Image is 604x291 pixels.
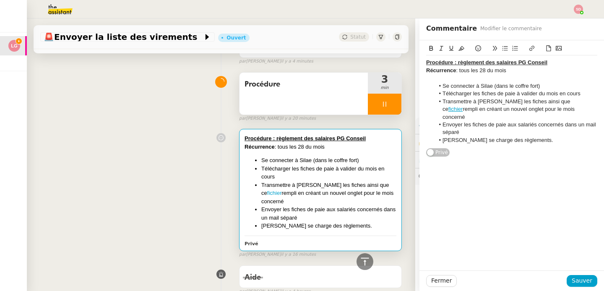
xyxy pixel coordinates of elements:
strong: Récurrence [245,144,275,150]
li: Se connecter à Silae (dans le coffre fort) [435,82,598,90]
div: 💬Commentaires 4 [415,168,604,185]
li: Télécharger les fiches de paie à valider du mois en cours [261,165,396,181]
small: [PERSON_NAME] [239,115,316,122]
button: Sauver [567,275,597,287]
span: 🚨 [44,32,54,42]
button: Fermer [426,275,457,287]
li: Envoyer les fiches de paie aux salariés concernés dans un mail séparé [261,205,396,222]
img: svg [8,40,20,52]
div: : tous les 28 du mois [245,143,396,151]
li: [PERSON_NAME] se charge des règlements. [435,136,598,144]
span: min [368,84,401,92]
small: [PERSON_NAME] [239,251,316,258]
span: Procédure [245,78,363,91]
a: fichier [267,190,282,196]
li: Se connecter à Silae (dans le coffre fort) [261,156,396,165]
span: il y a 20 minutes [281,115,316,122]
li: [PERSON_NAME] se charge des règlements. [261,222,396,230]
span: 🔐 [419,138,473,147]
span: il y a 16 minutes [281,251,316,258]
small: [PERSON_NAME] [239,58,313,65]
span: Privé [435,148,448,157]
span: 💬 [419,173,487,180]
span: Commentaire [426,23,477,34]
u: Procédure : règlement des salaires PG Conseil [245,135,366,142]
b: Privé [245,48,258,53]
li: Envoyer les fiches de paie aux salariés concernés dans un mail séparé [435,121,598,136]
div: 🔐Données client [415,134,604,151]
li: Transmettre à [PERSON_NAME] les fiches ainsi que ce rempli en créant un nouvel onglet pour le moi... [435,98,598,121]
span: Aide [245,274,261,281]
li: Télécharger les fiches de paie à valider du mois en cours [435,90,598,97]
span: par [239,251,246,258]
a: fichier [448,106,463,112]
div: ⏲️Tâches 10:16 [415,152,604,168]
span: par [239,58,246,65]
div: Ouvert [226,35,246,40]
span: Envoyer la liste des virements [44,33,203,41]
li: Transmettre à [PERSON_NAME] les fiches ainsi que ce rempli en créant un nouvel onglet pour le moi... [261,181,396,206]
span: il y a 4 minutes [281,58,313,65]
strong: Récurrence [426,67,456,73]
img: svg [574,5,583,14]
u: Procédure : règlement des salaires PG Conseil [426,59,547,66]
span: 3 [368,74,401,84]
span: Modifier le commentaire [480,24,542,33]
b: Privé [245,241,258,246]
span: ⏲️ [419,156,480,163]
div: : tous les 28 du mois [426,67,597,74]
span: Statut [350,34,366,40]
span: Fermer [431,276,452,286]
span: ⚙️ [419,121,462,131]
button: Privé [426,148,450,157]
div: ⚙️Procédures [415,118,604,134]
span: Sauver [572,276,592,286]
span: par [239,115,246,122]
